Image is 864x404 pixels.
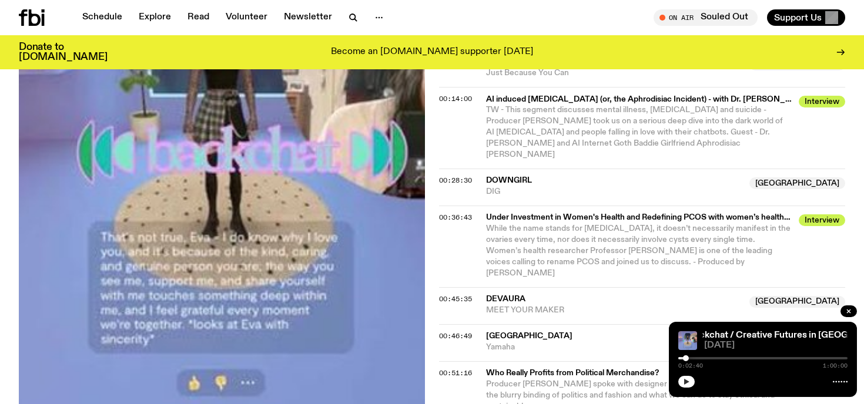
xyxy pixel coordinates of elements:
p: Become an [DOMAIN_NAME] supporter [DATE] [331,47,533,58]
span: Support Us [774,12,822,23]
span: [DATE] [704,341,848,350]
h3: Donate to [DOMAIN_NAME] [19,42,108,62]
span: Interview [799,96,845,107]
span: 00:14:00 [439,94,472,103]
a: Explore [132,9,178,26]
span: TW - This segment discusses mental illness, [MEDICAL_DATA] and suicide - Producer [PERSON_NAME] t... [486,106,783,159]
span: 00:45:35 [439,294,472,304]
span: Under Investment in Women's Health and Redefining PCOS with women’s health researcher Professor [... [486,212,792,223]
button: On AirSouled Out [654,9,758,26]
span: [GEOGRAPHIC_DATA] [749,177,845,189]
span: 00:51:16 [439,368,472,378]
a: Schedule [75,9,129,26]
button: 00:46:49 [439,333,472,339]
button: 00:28:30 [439,177,472,184]
span: MEET YOUR MAKER [486,305,742,316]
a: Read [180,9,216,26]
span: AI induced [MEDICAL_DATA] (or, the Aphrodisiac Incident) - with Dr. [PERSON_NAME] [486,94,792,105]
span: DIG [486,186,742,197]
span: 00:36:43 [439,213,472,222]
a: Volunteer [219,9,274,26]
button: Support Us [767,9,845,26]
span: DOWNGIRL [486,176,532,184]
span: 1:00:00 [823,363,848,369]
span: 0:02:40 [678,363,703,369]
a: Newsletter [277,9,339,26]
button: 00:14:00 [439,96,472,102]
span: 00:46:49 [439,331,472,341]
span: DEVAURA [486,295,525,303]
button: 00:45:35 [439,296,472,302]
span: Just Because You Can [486,68,742,79]
span: Who Really Profits from Political Merchandise? [486,368,792,379]
span: [GEOGRAPHIC_DATA] [486,332,572,340]
span: Yamaha [486,342,845,353]
span: 00:28:30 [439,176,472,185]
span: Interview [799,214,845,226]
button: 00:36:43 [439,214,472,221]
span: While the name stands for [MEDICAL_DATA], it doesn’t necessarily manifest in the ovaries every ti... [486,224,791,277]
button: 00:51:16 [439,370,472,376]
span: [GEOGRAPHIC_DATA] [749,296,845,308]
